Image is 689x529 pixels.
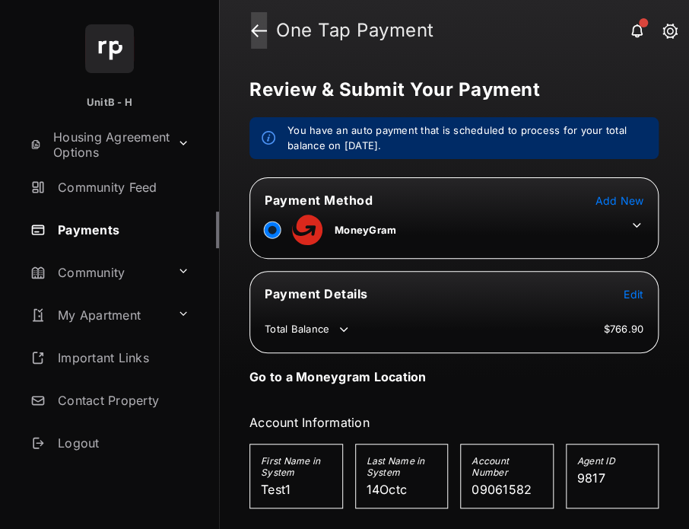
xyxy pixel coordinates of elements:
[624,286,643,301] button: Edit
[602,322,644,336] td: $766.90
[367,455,437,482] h5: Last Name in System
[24,169,219,206] a: Community Feed
[265,193,373,208] span: Payment Method
[595,193,643,208] button: Add New
[249,81,646,99] h5: Review & Submit Your Payment
[24,126,171,163] a: Housing Agreement Options
[24,254,171,291] a: Community
[624,288,643,301] span: Edit
[472,482,532,497] span: 09061582
[264,322,351,337] td: Total Balance
[595,194,643,207] span: Add New
[577,470,605,486] span: 9817
[24,212,219,248] a: Payments
[287,123,646,153] em: You have an auto payment that is scheduled to process for your total balance on [DATE].
[24,382,219,419] a: Contact Property
[335,224,396,236] span: MoneyGram
[249,369,426,384] h4: Go to a Moneygram Location
[472,455,542,482] h5: Account Number
[87,95,132,110] p: UnitB - H
[261,482,291,497] span: Test1
[367,482,408,497] span: 14Octc
[249,413,659,432] h3: Account Information
[577,455,648,470] h5: Agent ID
[24,297,171,333] a: My Apartment
[24,339,195,376] a: Important Links
[85,24,134,73] img: svg+xml;base64,PHN2ZyB4bWxucz0iaHR0cDovL3d3dy53My5vcmcvMjAwMC9zdmciIHdpZHRoPSI2NCIgaGVpZ2h0PSI2NC...
[261,455,332,482] h5: First Name in System
[24,425,219,461] a: Logout
[265,286,368,301] span: Payment Details
[276,21,665,40] strong: One Tap Payment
